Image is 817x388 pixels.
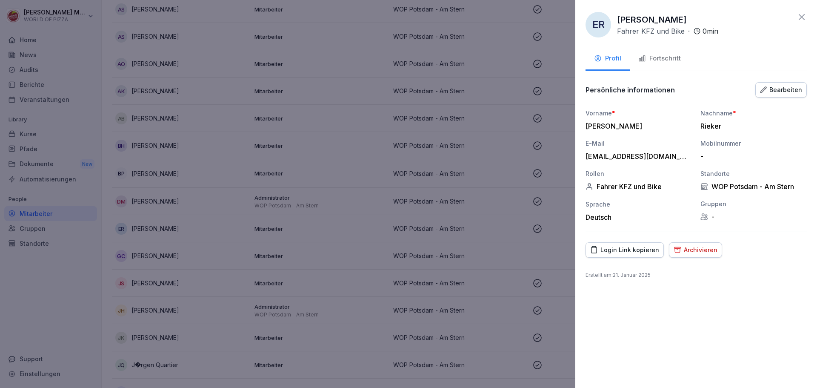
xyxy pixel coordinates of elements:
[586,271,807,279] p: Erstellt am : 21. Januar 2025
[700,139,807,148] div: Mobilnummer
[586,122,688,130] div: [PERSON_NAME]
[617,26,685,36] p: Fahrer KFZ und Bike
[586,200,692,209] div: Sprache
[586,182,692,191] div: Fahrer KFZ und Bike
[586,86,675,94] p: Persönliche informationen
[594,54,621,63] div: Profil
[586,109,692,118] div: Vorname
[617,13,687,26] p: [PERSON_NAME]
[700,169,807,178] div: Standorte
[700,122,803,130] div: Rieker
[760,85,802,95] div: Bearbeiten
[586,213,692,221] div: Deutsch
[586,12,611,37] div: ER
[700,152,803,161] div: -
[586,169,692,178] div: Rollen
[700,109,807,118] div: Nachname
[669,242,722,258] button: Archivieren
[638,54,681,63] div: Fortschritt
[617,26,718,36] div: ·
[755,82,807,98] button: Bearbeiten
[674,245,717,255] div: Archivieren
[586,242,664,258] button: Login Link kopieren
[586,48,630,71] button: Profil
[586,139,692,148] div: E-Mail
[700,182,807,191] div: WOP Potsdam - Am Stern
[703,26,718,36] p: 0 min
[630,48,689,71] button: Fortschritt
[590,245,659,255] div: Login Link kopieren
[586,152,688,161] div: [EMAIL_ADDRESS][DOMAIN_NAME]
[700,213,807,221] div: -
[700,199,807,208] div: Gruppen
